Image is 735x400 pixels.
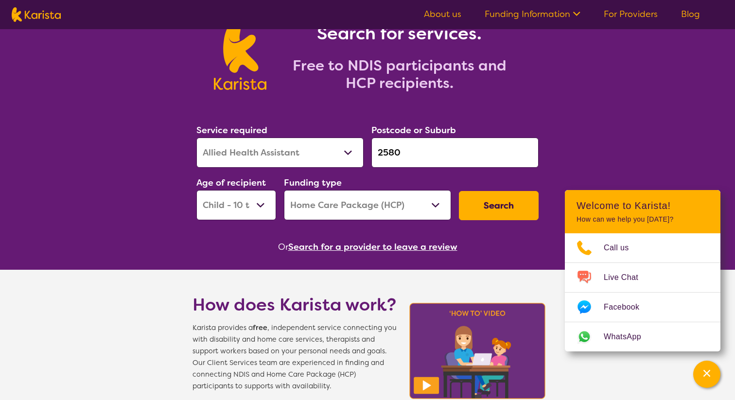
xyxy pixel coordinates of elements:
[604,241,641,255] span: Call us
[371,138,539,168] input: Type
[192,293,397,316] h1: How does Karista work?
[577,215,709,224] p: How can we help you [DATE]?
[693,361,720,388] button: Channel Menu
[604,270,650,285] span: Live Chat
[278,22,521,45] h1: Search for services.
[288,240,457,254] button: Search for a provider to leave a review
[604,330,653,344] span: WhatsApp
[278,57,521,92] h2: Free to NDIS participants and HCP recipients.
[681,8,700,20] a: Blog
[577,200,709,211] h2: Welcome to Karista!
[459,191,539,220] button: Search
[485,8,580,20] a: Funding Information
[253,323,267,332] b: free
[214,22,266,90] img: Karista logo
[192,322,397,392] span: Karista provides a , independent service connecting you with disability and home care services, t...
[196,124,267,136] label: Service required
[278,240,288,254] span: Or
[371,124,456,136] label: Postcode or Suburb
[12,7,61,22] img: Karista logo
[196,177,266,189] label: Age of recipient
[604,8,658,20] a: For Providers
[424,8,461,20] a: About us
[565,190,720,351] div: Channel Menu
[565,322,720,351] a: Web link opens in a new tab.
[604,300,651,314] span: Facebook
[565,233,720,351] ul: Choose channel
[284,177,342,189] label: Funding type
